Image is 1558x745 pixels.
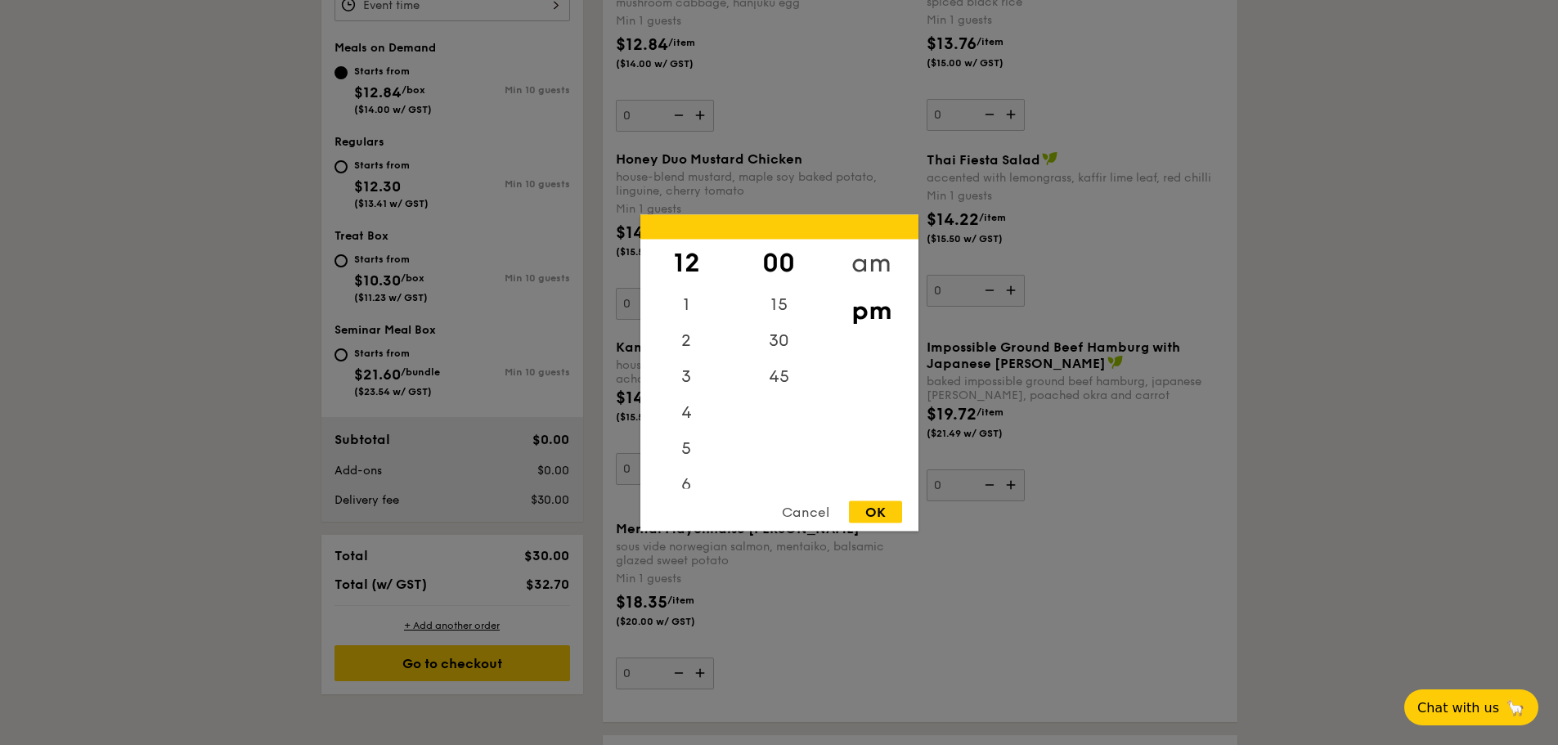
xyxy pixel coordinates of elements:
div: 00 [733,239,825,286]
div: 5 [640,430,733,466]
div: Cancel [766,500,846,523]
div: 12 [640,239,733,286]
div: 2 [640,322,733,358]
div: am [825,239,918,286]
div: OK [849,500,902,523]
span: 🦙 [1506,698,1525,717]
div: 3 [640,358,733,394]
div: 45 [733,358,825,394]
div: 1 [640,286,733,322]
div: 15 [733,286,825,322]
div: 4 [640,394,733,430]
div: 6 [640,466,733,502]
button: Chat with us🦙 [1404,689,1538,725]
span: Chat with us [1417,700,1499,716]
div: 30 [733,322,825,358]
div: pm [825,286,918,334]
